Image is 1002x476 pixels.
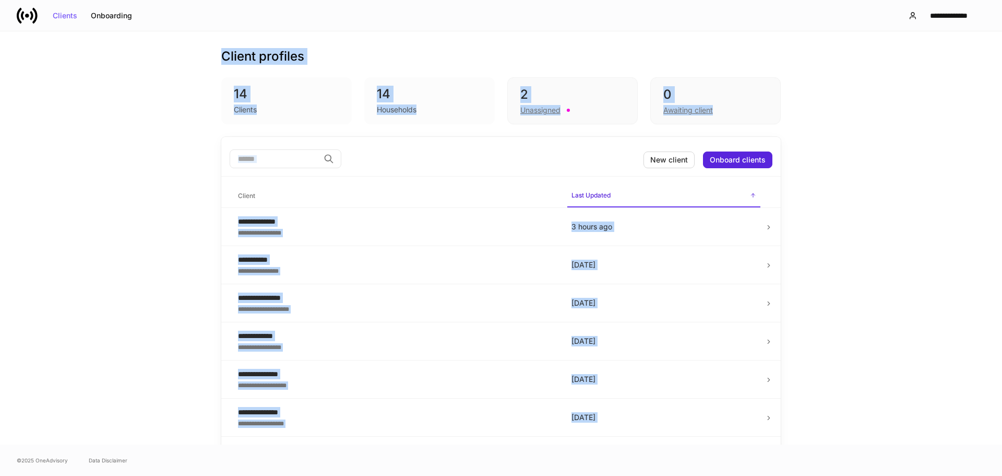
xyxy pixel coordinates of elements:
[89,456,127,465] a: Data Disclaimer
[571,260,756,270] p: [DATE]
[17,456,68,465] span: © 2025 OneAdvisory
[234,185,559,207] span: Client
[703,152,772,168] button: Onboard clients
[507,77,638,124] div: 2Unassigned
[234,105,257,115] div: Clients
[571,336,756,346] p: [DATE]
[710,156,766,164] div: Onboard clients
[571,222,756,232] p: 3 hours ago
[84,7,139,24] button: Onboarding
[650,156,688,164] div: New client
[53,12,77,19] div: Clients
[650,77,781,124] div: 0Awaiting client
[238,191,255,201] h6: Client
[520,105,560,115] div: Unassigned
[571,190,611,200] h6: Last Updated
[377,105,416,115] div: Households
[571,298,756,308] p: [DATE]
[221,48,304,65] h3: Client profiles
[663,105,713,115] div: Awaiting client
[377,86,482,102] div: 14
[91,12,132,19] div: Onboarding
[643,152,695,168] button: New client
[567,185,760,207] span: Last Updated
[571,412,756,423] p: [DATE]
[234,86,339,102] div: 14
[520,86,625,103] div: 2
[663,86,768,103] div: 0
[571,374,756,385] p: [DATE]
[46,7,84,24] button: Clients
